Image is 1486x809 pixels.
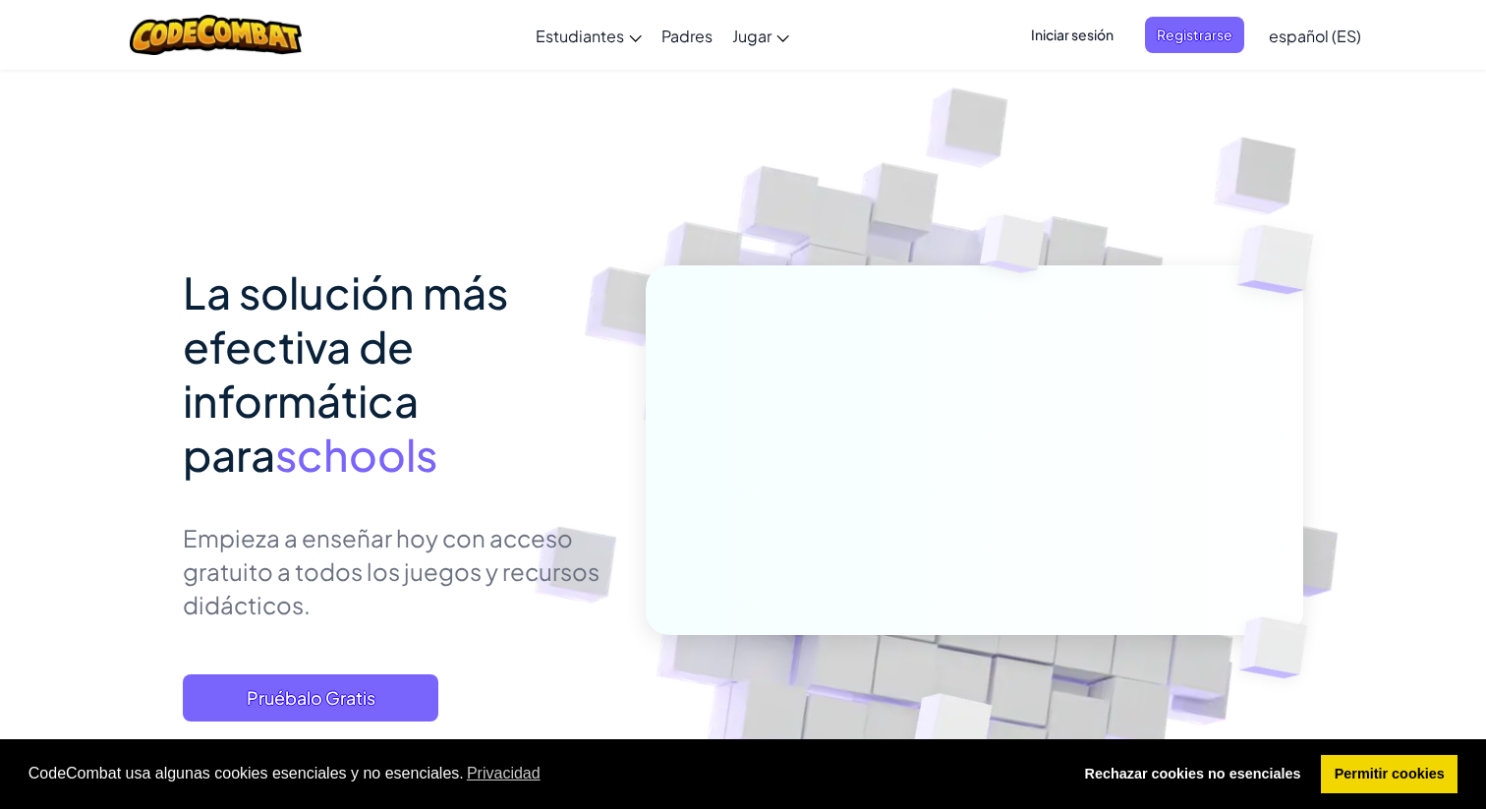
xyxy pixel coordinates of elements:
[526,9,652,62] a: Estudiantes
[1145,17,1244,53] button: Registrarse
[1259,9,1371,62] a: español (ES)
[722,9,799,62] a: Jugar
[1269,26,1361,46] span: español (ES)
[183,264,508,482] span: La solución más efectiva de informática para
[652,9,722,62] a: Padres
[1207,576,1354,720] img: Overlap cubes
[183,674,438,722] button: Pruébalo Gratis
[732,26,772,46] span: Jugar
[183,521,616,621] p: Empieza a enseñar hoy con acceso gratuito a todos los juegos y recursos didácticos.
[1071,755,1314,794] a: deny cookies
[943,176,1085,322] img: Overlap cubes
[130,15,302,55] img: CodeCombat logo
[1198,177,1368,343] img: Overlap cubes
[275,427,437,482] span: schools
[464,759,543,788] a: learn more about cookies
[29,759,1056,788] span: CodeCombat usa algunas cookies esenciales y no esenciales.
[1019,17,1125,53] button: Iniciar sesión
[1321,755,1457,794] a: allow cookies
[536,26,624,46] span: Estudiantes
